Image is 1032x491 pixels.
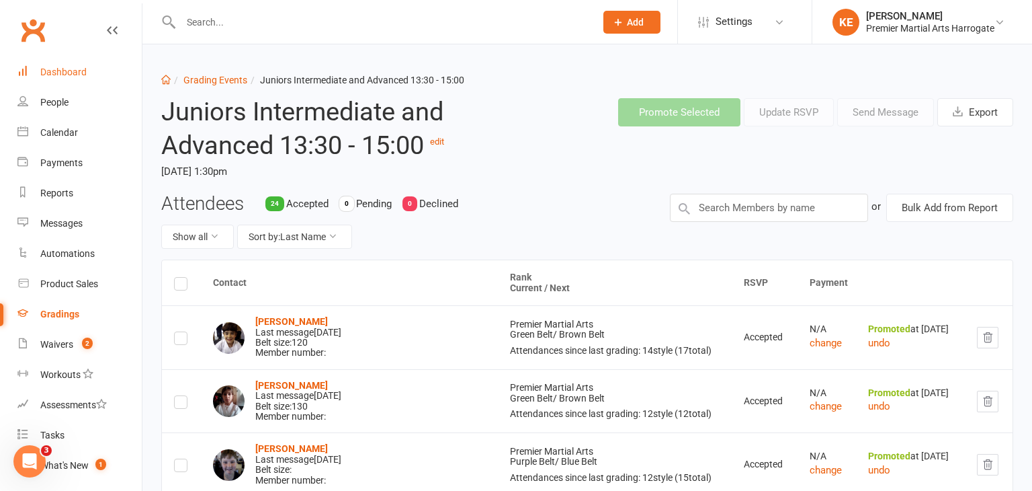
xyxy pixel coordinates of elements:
[868,398,890,414] button: undo
[95,459,106,470] span: 1
[868,335,890,351] button: undo
[40,188,73,198] div: Reports
[810,335,842,351] button: change
[744,395,783,406] span: Accepted
[213,322,245,354] img: Harry Baker
[866,10,994,22] div: [PERSON_NAME]
[868,387,910,398] strong: Promoted
[255,380,328,391] a: [PERSON_NAME]
[17,57,142,87] a: Dashboard
[561,456,597,467] span: Blue Belt
[339,196,354,211] div: 0
[40,400,107,410] div: Assessments
[498,369,732,433] td: Premier Martial Arts Green Belt /
[247,73,464,87] li: Juniors Intermediate and Advanced 13:30 - 15:00
[510,473,720,483] div: Attendances since last grading: 12 style ( 15 total)
[868,388,953,398] div: at [DATE]
[627,17,644,28] span: Add
[498,305,732,369] td: Premier Martial Arts Green Belt /
[17,209,142,239] a: Messages
[17,360,142,390] a: Workouts
[40,127,78,138] div: Calendar
[17,451,142,481] a: What's New1
[16,13,50,47] a: Clubworx
[255,317,341,358] div: Belt size: 120 Member number:
[868,462,890,478] button: undo
[810,324,844,334] div: N/A
[82,338,93,349] span: 2
[670,194,868,222] input: Search Members by name
[356,198,392,210] span: Pending
[177,13,586,32] input: Search...
[40,97,69,108] div: People
[40,278,98,289] div: Product Sales
[40,157,83,168] div: Payments
[559,393,605,404] span: Brown Belt
[255,316,328,327] a: [PERSON_NAME]
[17,390,142,420] a: Assessments
[41,445,52,456] span: 3
[286,198,329,210] span: Accepted
[810,398,842,414] button: change
[161,194,244,215] h3: Attendees
[40,369,81,380] div: Workouts
[510,409,720,419] div: Attendances since last grading: 12 style ( 12 total)
[40,339,73,350] div: Waivers
[937,98,1013,126] button: Export
[17,420,142,451] a: Tasks
[419,198,458,210] span: Declined
[866,22,994,34] div: Premier Martial Arts Harrogate
[716,7,752,37] span: Settings
[871,194,881,219] div: or
[255,443,328,454] a: [PERSON_NAME]
[430,137,444,147] a: edit
[255,455,341,465] div: Last message [DATE]
[402,196,417,211] div: 0
[40,460,89,471] div: What's New
[183,75,247,85] a: Grading Events
[498,260,732,305] th: Rank Current / Next
[255,328,341,338] div: Last message [DATE]
[732,260,798,305] th: RSVP
[201,260,497,305] th: Contact
[510,346,720,356] div: Attendances since last grading: 14 style ( 17 total)
[40,218,83,229] div: Messages
[810,462,842,478] button: change
[17,239,142,269] a: Automations
[868,324,953,334] div: at [DATE]
[17,87,142,118] a: People
[17,299,142,330] a: Gradings
[255,444,341,486] div: Belt size: Member number:
[744,459,783,469] span: Accepted
[17,269,142,299] a: Product Sales
[17,178,142,209] a: Reports
[832,9,859,36] div: KE
[255,381,341,422] div: Belt size: 130 Member number:
[810,388,844,398] div: N/A
[810,451,844,461] div: N/A
[17,148,142,178] a: Payments
[17,330,142,360] a: Waivers 2
[161,98,505,159] h2: Juniors Intermediate and Advanced 13:30 - 15:00
[237,225,352,249] button: Sort by:Last Name
[40,430,64,441] div: Tasks
[213,449,245,481] img: Duke Churchill
[213,385,245,417] img: Estella Carter-Dionisio
[798,260,1013,305] th: Payment
[868,451,953,461] div: at [DATE]
[868,324,910,334] strong: Promoted
[13,445,46,478] iframe: Intercom live chat
[40,67,87,77] div: Dashboard
[744,332,783,342] span: Accepted
[17,118,142,148] a: Calendar
[868,451,910,461] strong: Promoted
[40,309,79,319] div: Gradings
[265,196,284,211] div: 24
[40,248,95,259] div: Automations
[161,160,505,183] time: [DATE] 1:30pm
[886,194,1013,222] button: Bulk Add from Report
[161,225,234,249] button: Show all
